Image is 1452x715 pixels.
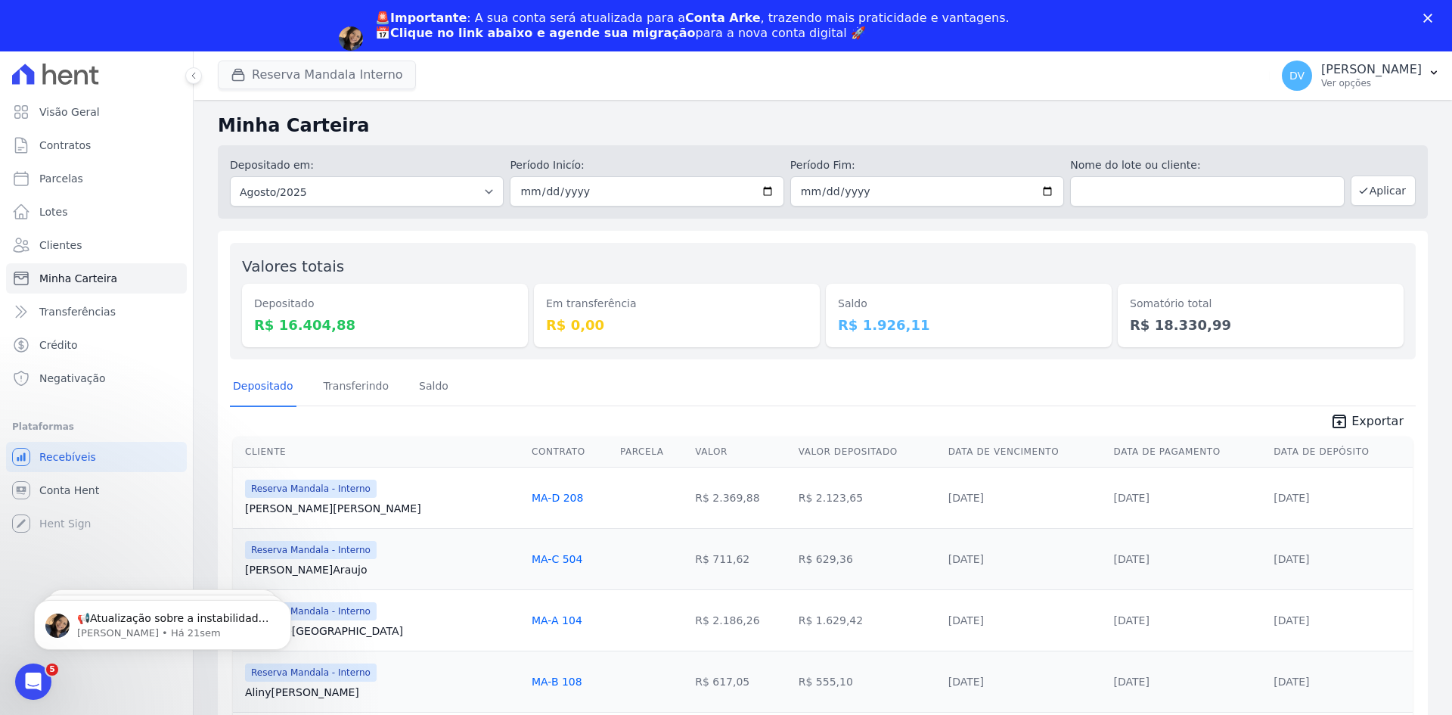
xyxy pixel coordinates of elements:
[6,163,187,194] a: Parcelas
[689,528,793,589] td: R$ 711,62
[15,664,51,700] iframe: Intercom live chat
[948,492,984,504] a: [DATE]
[1318,412,1416,434] a: unarchive Exportar
[245,501,520,516] a: [PERSON_NAME][PERSON_NAME]
[532,614,582,626] a: MA-A 104
[375,11,467,25] b: 🚨Importante
[6,475,187,505] a: Conta Hent
[375,50,500,67] a: Agendar migração
[1130,315,1391,335] dd: R$ 18.330,99
[546,315,808,335] dd: R$ 0,00
[6,363,187,393] a: Negativação
[532,553,582,565] a: MA-C 504
[39,138,91,153] span: Contratos
[218,112,1428,139] h2: Minha Carteira
[39,238,82,253] span: Clientes
[793,467,942,528] td: R$ 2.123,65
[689,651,793,712] td: R$ 617,05
[39,271,117,286] span: Minha Carteira
[375,11,1010,41] div: : A sua conta será atualizada para a , trazendo mais praticidade e vantagens. 📅 para a nova conta...
[689,589,793,651] td: R$ 2.186,26
[1114,676,1149,688] a: [DATE]
[233,437,526,468] th: Cliente
[685,11,760,25] b: Conta Arke
[39,104,100,120] span: Visão Geral
[254,296,516,312] dt: Depositado
[39,483,99,498] span: Conta Hent
[689,467,793,528] td: R$ 2.369,88
[793,437,942,468] th: Valor Depositado
[6,230,187,260] a: Clientes
[321,368,392,407] a: Transferindo
[838,315,1100,335] dd: R$ 1.926,11
[39,304,116,319] span: Transferências
[838,296,1100,312] dt: Saldo
[948,676,984,688] a: [DATE]
[793,528,942,589] td: R$ 629,36
[790,157,1064,173] label: Período Fim:
[230,159,314,171] label: Depositado em:
[1274,676,1309,688] a: [DATE]
[1108,437,1268,468] th: Data de Pagamento
[532,676,582,688] a: MA-B 108
[245,623,520,639] a: Gracielle[GEOGRAPHIC_DATA]
[526,437,614,468] th: Contrato
[254,315,516,335] dd: R$ 16.404,88
[1114,553,1149,565] a: [DATE]
[948,553,984,565] a: [DATE]
[1351,176,1416,206] button: Aplicar
[11,568,314,674] iframe: Intercom notifications mensagem
[46,664,58,676] span: 5
[39,171,83,186] span: Parcelas
[1267,437,1413,468] th: Data de Depósito
[6,330,187,360] a: Crédito
[39,371,106,386] span: Negativação
[1351,412,1404,431] span: Exportar
[1130,296,1391,312] dt: Somatório total
[689,437,793,468] th: Valor
[6,263,187,294] a: Minha Carteira
[6,442,187,472] a: Recebíveis
[39,337,78,353] span: Crédito
[230,368,296,407] a: Depositado
[1321,62,1422,77] p: [PERSON_NAME]
[6,197,187,227] a: Lotes
[1114,492,1149,504] a: [DATE]
[510,157,783,173] label: Período Inicío:
[390,26,696,40] b: Clique no link abaixo e agende sua migração
[614,437,689,468] th: Parcela
[242,257,344,275] label: Valores totais
[39,204,68,219] span: Lotes
[1289,70,1305,81] span: DV
[942,437,1108,468] th: Data de Vencimento
[6,297,187,327] a: Transferências
[1321,77,1422,89] p: Ver opções
[1330,412,1348,431] i: unarchive
[1070,157,1344,173] label: Nome do lote ou cliente:
[218,61,416,89] button: Reserva Mandala Interno
[532,492,583,504] a: MA-D 208
[339,26,363,51] img: Profile image for Adriane
[1274,614,1309,626] a: [DATE]
[245,685,520,700] a: Aliny[PERSON_NAME]
[6,97,187,127] a: Visão Geral
[1423,14,1438,23] div: Fechar
[1114,614,1149,626] a: [DATE]
[1274,553,1309,565] a: [DATE]
[245,562,520,577] a: [PERSON_NAME]Araujo
[1270,54,1452,97] button: DV [PERSON_NAME] Ver opções
[546,296,808,312] dt: Em transferência
[416,368,451,407] a: Saldo
[793,589,942,651] td: R$ 1.629,42
[12,418,181,436] div: Plataformas
[245,480,377,498] span: Reserva Mandala - Interno
[39,449,96,465] span: Recebíveis
[948,614,984,626] a: [DATE]
[793,651,942,712] td: R$ 555,10
[6,130,187,160] a: Contratos
[245,541,377,559] span: Reserva Mandala - Interno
